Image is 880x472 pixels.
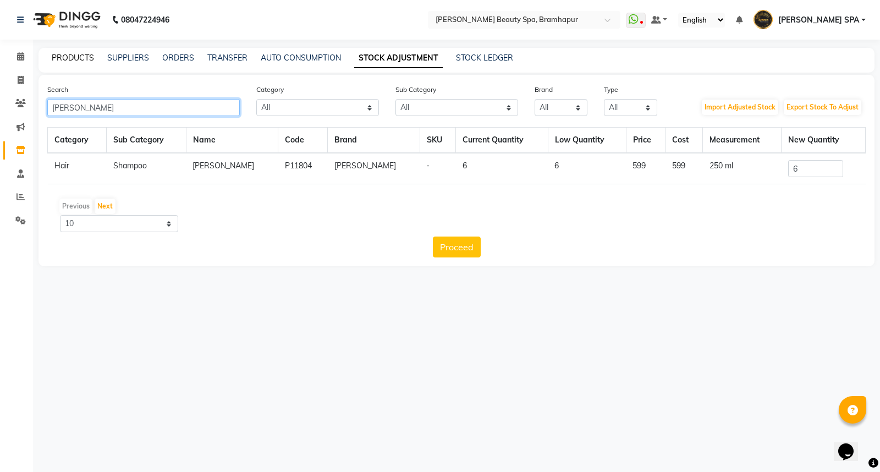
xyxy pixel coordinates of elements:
[754,10,773,29] img: ANANYA SPA
[121,4,169,35] b: 08047224946
[626,128,665,153] th: Price
[703,153,782,184] td: 250 ml
[665,153,703,184] td: 599
[48,128,107,153] th: Category
[186,153,278,184] td: [PERSON_NAME]
[456,153,548,184] td: 6
[548,128,626,153] th: Low Quantity
[784,100,861,115] button: Export Stock To Adjust
[702,100,778,115] button: Import Adjusted Stock
[778,14,859,26] span: [PERSON_NAME] SPA
[95,199,116,214] button: Next
[328,153,420,184] td: [PERSON_NAME]
[107,53,149,63] a: SUPPLIERS
[261,53,341,63] a: AUTO CONSUMPTION
[604,85,618,95] label: Type
[548,153,626,184] td: 6
[48,153,107,184] td: Hair
[626,153,665,184] td: 599
[354,48,443,68] a: STOCK ADJUSTMENT
[456,128,548,153] th: Current Quantity
[47,99,240,116] input: Search Product
[278,153,328,184] td: P11804
[52,53,94,63] a: PRODUCTS
[456,53,513,63] a: STOCK LEDGER
[107,128,186,153] th: Sub Category
[420,153,455,184] td: -
[433,237,481,257] button: Proceed
[665,128,703,153] th: Cost
[28,4,103,35] img: logo
[162,53,194,63] a: ORDERS
[703,128,782,153] th: Measurement
[782,128,866,153] th: New Quantity
[328,128,420,153] th: Brand
[535,85,553,95] label: Brand
[207,53,248,63] a: TRANSFER
[834,428,869,461] iframe: chat widget
[47,85,68,95] label: Search
[420,128,455,153] th: SKU
[278,128,328,153] th: Code
[395,85,436,95] label: Sub Category
[186,128,278,153] th: Name
[256,85,284,95] label: Category
[107,153,186,184] td: Shampoo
